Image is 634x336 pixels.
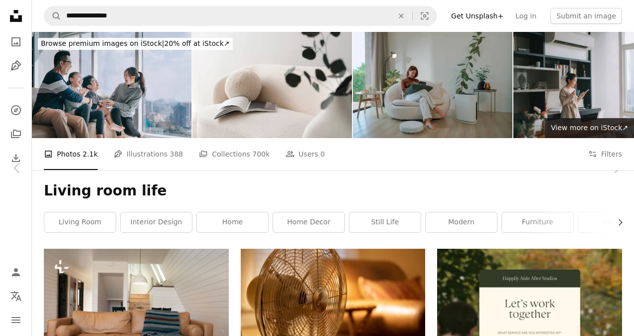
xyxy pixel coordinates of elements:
[349,212,421,232] a: still life
[32,32,239,56] a: Browse premium images on iStock|20% off at iStock↗
[6,262,26,282] a: Log in / Sign up
[320,149,325,160] span: 0
[6,100,26,120] a: Explore
[426,212,497,232] a: modern
[121,212,192,232] a: interior design
[44,6,61,25] button: Search Unsplash
[286,138,325,170] a: Users 0
[44,212,116,232] a: living room
[611,212,622,232] button: scroll list to the right
[241,306,426,315] a: white stand fan turned on in room
[197,212,268,232] a: home
[199,138,270,170] a: Collections 700k
[44,182,622,200] h1: Living room life
[6,32,26,52] a: Photos
[445,8,509,24] a: Get Unsplash+
[41,39,164,47] span: Browse premium images on iStock |
[170,149,183,160] span: 388
[44,306,229,315] a: a tan leather couch sitting in a living room
[41,39,230,47] span: 20% off at iStock ↗
[502,212,573,232] a: furniture
[551,124,628,132] span: View more on iStock ↗
[252,149,270,160] span: 700k
[6,56,26,76] a: Illustrations
[509,8,542,24] a: Log in
[192,32,352,138] img: White plush sofa with magazine and plant shadow
[6,286,26,306] button: Language
[390,6,412,25] button: Clear
[114,138,183,170] a: Illustrations 388
[413,6,437,25] button: Visual search
[550,8,622,24] button: Submit an image
[32,32,191,138] img: asian chinese 2 parent tickling playing with their children at home in living room cuddle on sofa
[273,212,344,232] a: home decor
[44,6,437,26] form: Find visuals sitewide
[545,118,634,138] a: View more on iStock↗
[588,138,622,170] button: Filters
[6,310,26,330] button: Menu
[353,32,512,138] img: Asian woman working on tablet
